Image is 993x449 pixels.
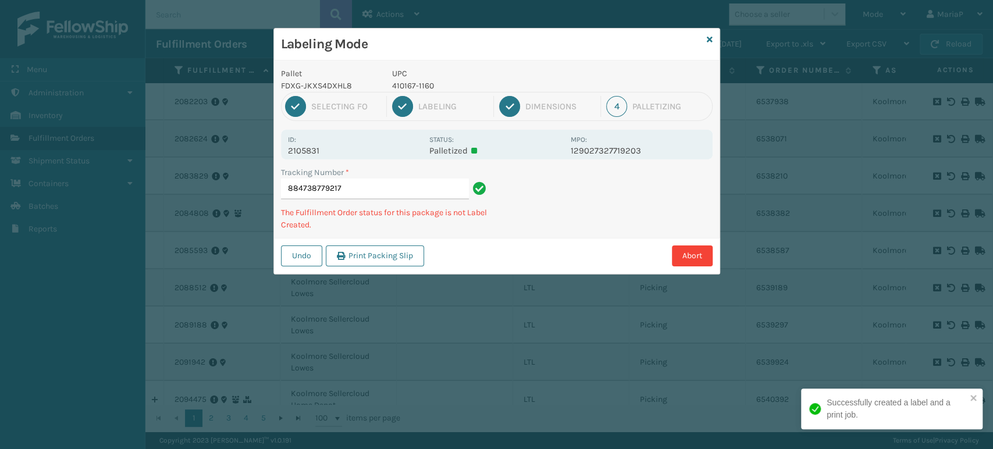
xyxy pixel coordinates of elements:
div: Palletizing [632,101,708,112]
p: 2105831 [288,145,422,156]
div: 2 [392,96,413,117]
label: Tracking Number [281,166,349,179]
p: Palletized [429,145,564,156]
button: Print Packing Slip [326,245,424,266]
label: MPO: [571,136,587,144]
p: 410167-1160 [392,80,564,92]
label: Status: [429,136,454,144]
div: Dimensions [525,101,595,112]
h3: Labeling Mode [281,35,702,53]
button: close [970,393,978,404]
div: Successfully created a label and a print job. [827,397,966,421]
p: Pallet [281,67,379,80]
div: 1 [285,96,306,117]
div: Selecting FO [311,101,381,112]
p: 129027327719203 [571,145,705,156]
div: 3 [499,96,520,117]
p: The Fulfillment Order status for this package is not Label Created. [281,206,490,231]
div: Labeling [418,101,488,112]
p: UPC [392,67,564,80]
p: FDXG-JKXS4DXHL8 [281,80,379,92]
div: 4 [606,96,627,117]
button: Abort [672,245,713,266]
button: Undo [281,245,322,266]
label: Id: [288,136,296,144]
